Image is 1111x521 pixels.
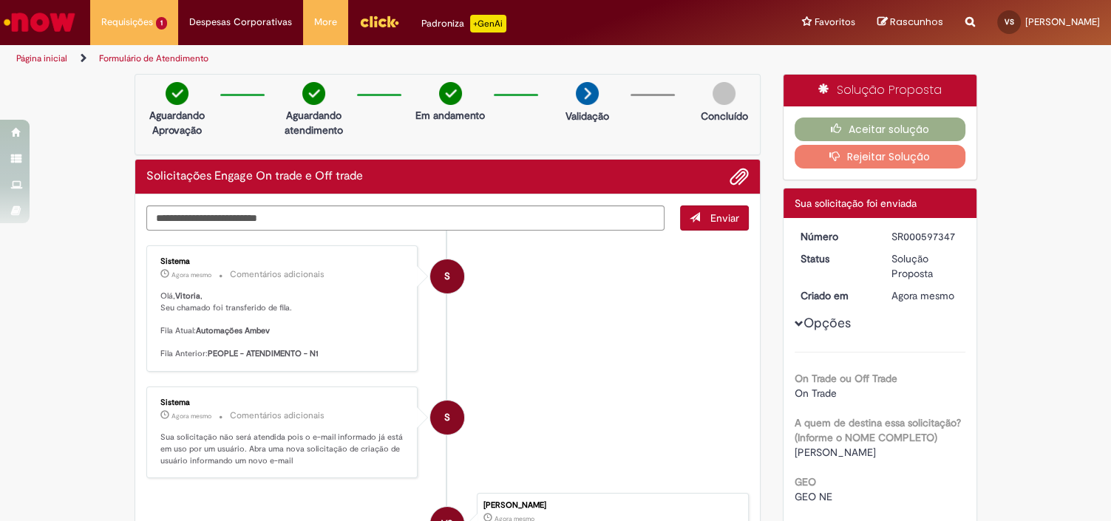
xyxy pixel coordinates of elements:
[576,82,599,105] img: arrow-next.png
[99,52,208,64] a: Formulário de Atendimento
[171,412,211,420] time: 01/10/2025 15:00:26
[891,229,960,244] div: SR000597347
[815,15,855,30] span: Favoritos
[891,251,960,281] div: Solução Proposta
[208,348,319,359] b: PEOPLE - ATENDIMENTO - N1
[278,108,350,137] p: Aguardando atendimento
[175,290,200,302] b: Vitoria
[160,290,407,360] p: Olá, , Seu chamado foi transferido de fila. Fila Atual: Fila Anterior:
[430,259,464,293] div: System
[171,270,211,279] span: Agora mesmo
[789,229,880,244] dt: Número
[444,259,450,294] span: S
[795,197,917,210] span: Sua solicitação foi enviada
[444,400,450,435] span: S
[565,109,609,123] p: Validação
[421,15,506,33] div: Padroniza
[415,108,485,123] p: Em andamento
[189,15,292,30] span: Despesas Corporativas
[784,75,976,106] div: Solução Proposta
[314,15,337,30] span: More
[795,490,832,503] span: GEO NE
[16,52,67,64] a: Página inicial
[230,268,325,281] small: Comentários adicionais
[230,409,325,422] small: Comentários adicionais
[166,82,188,105] img: check-circle-green.png
[141,108,213,137] p: Aguardando Aprovação
[1025,16,1100,28] span: [PERSON_NAME]
[795,372,897,385] b: On Trade ou Off Trade
[1005,17,1014,27] span: VS
[171,412,211,420] span: Agora mesmo
[11,45,730,72] ul: Trilhas de página
[710,211,739,225] span: Enviar
[891,289,954,302] span: Agora mesmo
[101,15,153,30] span: Requisições
[302,82,325,105] img: check-circle-green.png
[891,288,960,303] div: 01/10/2025 15:00:23
[891,289,954,302] time: 01/10/2025 15:00:23
[795,145,965,168] button: Rejeitar Solução
[146,205,665,231] textarea: Digite sua mensagem aqui...
[359,10,399,33] img: click_logo_yellow_360x200.png
[730,167,749,186] button: Adicionar anexos
[713,82,735,105] img: img-circle-grey.png
[795,387,837,400] span: On Trade
[160,257,407,266] div: Sistema
[877,16,943,30] a: Rascunhos
[430,401,464,435] div: System
[160,432,407,466] p: Sua solicitação não será atendida pois o e-mail informado já está em uso por um usuário. Abra uma...
[483,501,741,510] div: [PERSON_NAME]
[680,205,749,231] button: Enviar
[156,17,167,30] span: 1
[795,416,961,444] b: A quem de destina essa solicitação? (Informe o NOME COMPLETO)
[789,251,880,266] dt: Status
[700,109,747,123] p: Concluído
[439,82,462,105] img: check-circle-green.png
[196,325,270,336] b: Automações Ambev
[146,170,363,183] h2: Solicitações Engage On trade e Off trade Histórico de tíquete
[795,475,816,488] b: GEO
[160,398,407,407] div: Sistema
[890,15,943,29] span: Rascunhos
[470,15,506,33] p: +GenAi
[171,270,211,279] time: 01/10/2025 15:00:32
[795,118,965,141] button: Aceitar solução
[795,446,876,459] span: [PERSON_NAME]
[789,288,880,303] dt: Criado em
[1,7,78,37] img: ServiceNow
